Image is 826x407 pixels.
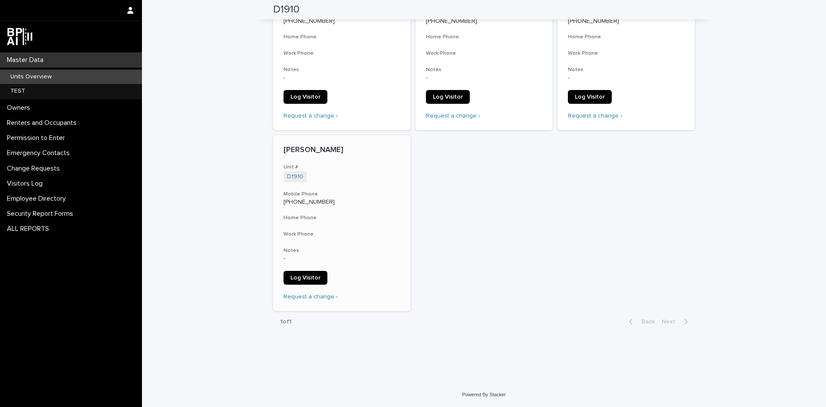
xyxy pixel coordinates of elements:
h3: Home Phone [568,34,684,40]
a: Log Visitor [568,90,612,104]
span: Log Visitor [290,94,321,100]
h2: D1910 [273,3,299,16]
a: Log Visitor [284,90,327,104]
h3: Home Phone [284,34,400,40]
a: D1910 [287,173,303,180]
h3: Mobile Phone [284,191,400,198]
p: 1 of 1 [273,311,299,332]
p: Renters and Occupants [3,119,83,127]
button: Back [622,318,658,326]
p: - [426,75,542,82]
p: Permission to Enter [3,134,72,142]
h3: Work Phone [284,50,400,57]
a: Log Visitor [284,271,327,285]
span: Log Visitor [575,94,605,100]
a: Log Visitor [426,90,470,104]
h3: Work Phone [568,50,684,57]
span: Log Visitor [433,94,463,100]
p: - [568,75,684,82]
span: Log Visitor [290,275,321,281]
p: ALL REPORTS [3,225,56,233]
h3: Notes [426,66,542,73]
h3: Work Phone [426,50,542,57]
p: Units Overview [3,73,59,81]
p: Employee Directory [3,195,73,203]
h3: Notes [284,66,400,73]
a: [PERSON_NAME]Unit #D1910 Mobile Phone[PHONE_NUMBER]Home PhoneWork PhoneNotes-Log VisitorRequest a... [273,135,410,311]
p: Visitors Log [3,180,49,188]
a: [PHONE_NUMBER] [284,199,335,205]
h3: Notes [284,247,400,254]
h3: Notes [568,66,684,73]
a: Request a change › [426,113,480,119]
a: Powered By Stacker [462,392,505,397]
h3: Home Phone [426,34,542,40]
p: - [284,255,400,262]
p: Security Report Forms [3,210,80,218]
a: [PHONE_NUMBER] [568,18,619,24]
button: Next [658,318,695,326]
p: [PERSON_NAME] [284,146,400,155]
span: Next [662,319,681,325]
a: Request a change › [284,294,338,300]
a: [PHONE_NUMBER] [426,18,477,24]
a: Request a change › [568,113,622,119]
p: - [284,75,400,82]
span: Back [636,319,655,325]
p: Owners [3,104,37,112]
h3: Work Phone [284,231,400,238]
p: Master Data [3,56,50,64]
a: Request a change › [284,113,338,119]
h3: Unit # [284,164,400,171]
h3: Home Phone [284,214,400,221]
p: TEST [3,87,32,95]
img: dwgmcNfxSF6WIOOXiGgu [7,28,32,45]
p: Change Requests [3,165,67,173]
a: [PHONE_NUMBER] [284,18,335,24]
p: Emergency Contacts [3,149,77,157]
